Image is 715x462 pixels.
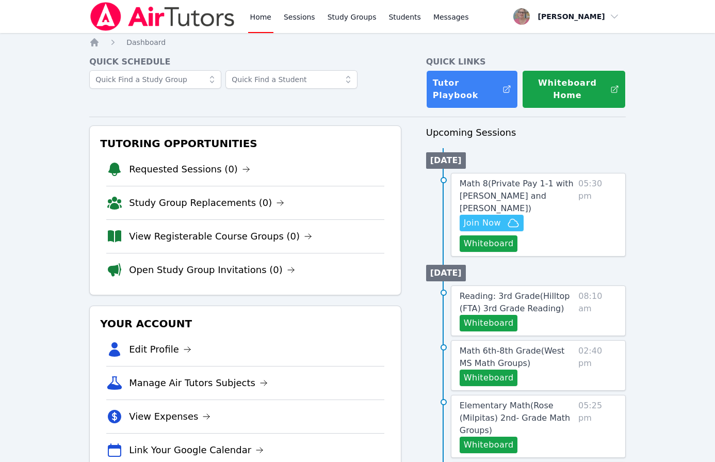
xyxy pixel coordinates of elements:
button: Whiteboard Home [522,70,626,108]
a: Math 8(Private Pay 1-1 with [PERSON_NAME] and [PERSON_NAME]) [460,178,574,215]
a: Reading: 3rd Grade(Hilltop (FTA) 3rd Grade Reading) [460,290,575,315]
a: Elementary Math(Rose (Milpitas) 2nd- Grade Math Groups) [460,400,574,437]
a: Tutor Playbook [426,70,518,108]
input: Quick Find a Study Group [89,70,221,89]
span: Join Now [464,217,501,229]
button: Join Now [460,215,524,231]
span: 05:30 pm [578,178,617,252]
h3: Upcoming Sessions [426,125,626,140]
button: Whiteboard [460,235,518,252]
a: Math 6th-8th Grade(West MS Math Groups) [460,345,574,370]
a: Study Group Replacements (0) [129,196,284,210]
input: Quick Find a Student [225,70,358,89]
span: 05:25 pm [578,400,617,453]
button: Whiteboard [460,437,518,453]
li: [DATE] [426,265,466,281]
a: Manage Air Tutors Subjects [129,376,268,390]
a: Link Your Google Calendar [129,443,264,457]
span: Math 6th-8th Grade ( West MS Math Groups ) [460,346,565,368]
a: View Registerable Course Groups (0) [129,229,312,244]
span: Reading: 3rd Grade ( Hilltop (FTA) 3rd Grade Reading ) [460,291,570,313]
span: 02:40 pm [578,345,617,386]
a: Open Study Group Invitations (0) [129,263,295,277]
span: Math 8 ( Private Pay 1-1 with [PERSON_NAME] and [PERSON_NAME] ) [460,179,574,213]
button: Whiteboard [460,370,518,386]
h4: Quick Schedule [89,56,401,68]
span: Elementary Math ( Rose (Milpitas) 2nd- Grade Math Groups ) [460,401,571,435]
img: Air Tutors [89,2,235,31]
h4: Quick Links [426,56,626,68]
span: 08:10 am [578,290,617,331]
nav: Breadcrumb [89,37,626,47]
span: Dashboard [126,38,166,46]
a: Requested Sessions (0) [129,162,250,177]
h3: Your Account [98,314,393,333]
a: View Expenses [129,409,210,424]
li: [DATE] [426,152,466,169]
span: Messages [433,12,469,22]
a: Edit Profile [129,342,191,357]
a: Dashboard [126,37,166,47]
button: Whiteboard [460,315,518,331]
h3: Tutoring Opportunities [98,134,393,153]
